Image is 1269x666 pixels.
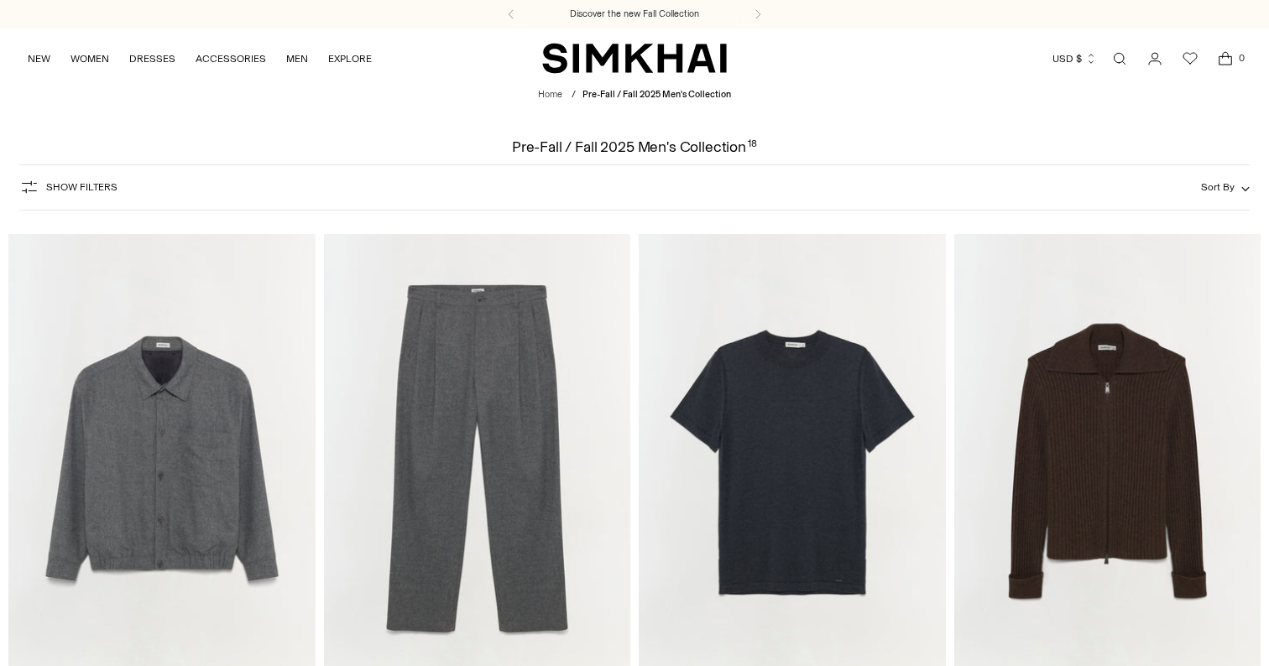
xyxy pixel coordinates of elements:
a: Open search modal [1103,42,1136,75]
a: Open cart modal [1209,42,1242,75]
nav: breadcrumbs [538,88,731,102]
a: SIMKHAI [542,42,727,75]
a: WOMEN [70,40,109,77]
a: EXPLORE [328,40,372,77]
a: Home [538,89,562,100]
a: NEW [28,40,50,77]
div: 18 [748,139,757,154]
span: Show Filters [46,181,117,193]
span: Pre-Fall / Fall 2025 Men's Collection [582,89,731,100]
button: Sort By [1201,178,1250,196]
button: Show Filters [19,174,117,200]
button: USD $ [1052,40,1097,77]
h1: Pre-Fall / Fall 2025 Men's Collection [512,139,757,154]
span: Sort By [1201,181,1235,193]
div: / [572,88,576,102]
span: 0 [1234,50,1249,65]
a: Go to the account page [1138,42,1172,75]
a: DRESSES [129,40,175,77]
a: Wishlist [1173,42,1207,75]
a: MEN [286,40,308,77]
a: Discover the new Fall Collection [570,8,699,21]
a: ACCESSORIES [196,40,266,77]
